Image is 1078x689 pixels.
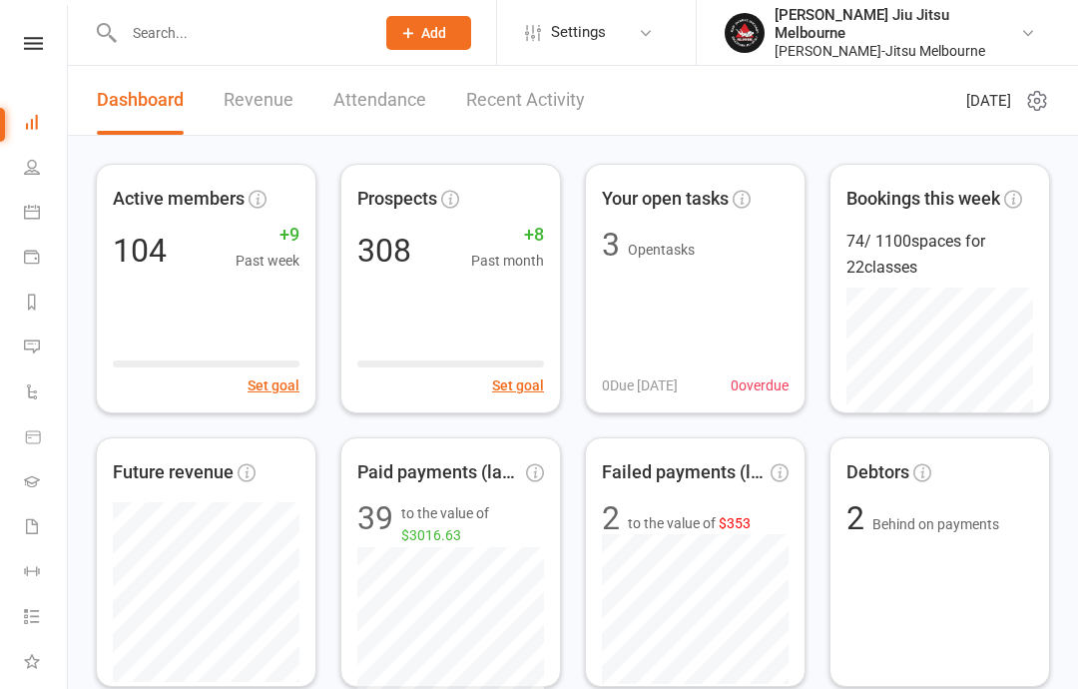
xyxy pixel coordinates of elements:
[602,229,620,261] div: 3
[628,512,751,534] span: to the value of
[725,13,765,53] img: thumb_image1713526366.png
[846,185,1000,214] span: Bookings this week
[24,641,69,686] a: What's New
[966,89,1011,113] span: [DATE]
[471,250,544,272] span: Past month
[551,10,606,55] span: Settings
[113,235,167,267] div: 104
[846,229,1033,280] div: 74 / 1100 spaces for 22 classes
[97,66,184,135] a: Dashboard
[24,416,69,461] a: Product Sales
[602,458,767,487] span: Failed payments (last 30d)
[113,458,234,487] span: Future revenue
[248,374,299,396] button: Set goal
[401,527,461,543] span: $3016.63
[602,502,620,534] div: 2
[401,502,544,547] span: to the value of
[357,458,522,487] span: Paid payments (last 7d)
[24,237,69,282] a: Payments
[118,19,360,47] input: Search...
[386,16,471,50] button: Add
[775,6,1020,42] div: [PERSON_NAME] Jiu Jitsu Melbourne
[236,221,299,250] span: +9
[628,242,695,258] span: Open tasks
[357,502,393,547] div: 39
[719,515,751,531] span: $353
[492,374,544,396] button: Set goal
[466,66,585,135] a: Recent Activity
[357,235,411,267] div: 308
[24,282,69,327] a: Reports
[333,66,426,135] a: Attendance
[471,221,544,250] span: +8
[357,185,437,214] span: Prospects
[24,102,69,147] a: Dashboard
[24,192,69,237] a: Calendar
[224,66,293,135] a: Revenue
[421,25,446,41] span: Add
[113,185,245,214] span: Active members
[602,374,678,396] span: 0 Due [DATE]
[602,185,729,214] span: Your open tasks
[846,458,909,487] span: Debtors
[24,147,69,192] a: People
[236,250,299,272] span: Past week
[775,42,1020,60] div: [PERSON_NAME]-Jitsu Melbourne
[731,374,789,396] span: 0 overdue
[872,516,999,532] span: Behind on payments
[846,499,872,537] span: 2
